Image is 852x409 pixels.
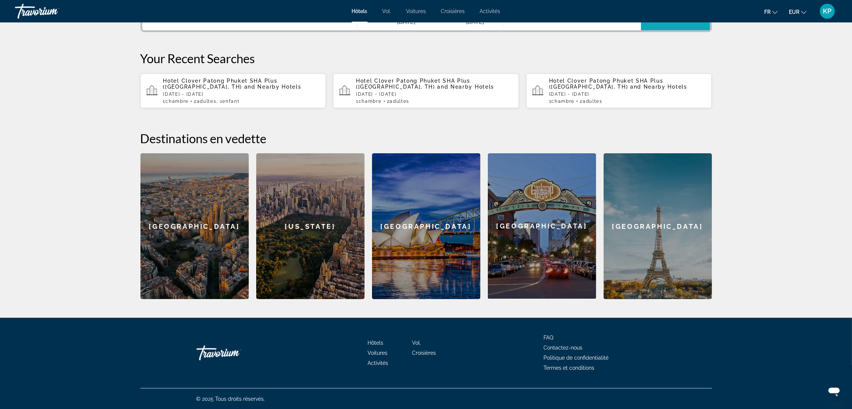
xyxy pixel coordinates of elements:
a: Voitures [406,8,426,14]
a: FAQ [544,335,554,341]
a: [GEOGRAPHIC_DATA] [488,153,596,299]
font: © 2025 Tous droits réservés. [196,396,265,402]
span: Hotel Clover Patong Phuket SHA Plus ([GEOGRAPHIC_DATA], TH) [163,78,278,90]
a: Vol. [382,8,391,14]
a: Activités [368,360,388,366]
button: Changer de devise [789,6,806,17]
button: Hotel Clover Patong Phuket SHA Plus ([GEOGRAPHIC_DATA], TH) and Nearby Hotels[DATE] - [DATE]1Cham... [140,73,326,108]
font: KP [823,7,832,15]
span: and Nearby Hotels [437,84,494,90]
p: [DATE] - [DATE] [549,92,706,97]
a: Travorium [15,1,90,21]
a: [GEOGRAPHIC_DATA] [604,153,712,299]
span: Chambre [165,99,189,104]
button: Hotel Clover Patong Phuket SHA Plus ([GEOGRAPHIC_DATA], TH) and Nearby Hotels[DATE] - [DATE]1Cham... [526,73,712,108]
span: Chambre [359,99,382,104]
span: 2 [387,99,409,104]
iframe: Bouton de lancement de la fenêtre de messagerie [822,379,846,403]
a: Activités [480,8,501,14]
span: 1 [549,99,574,104]
div: [GEOGRAPHIC_DATA] [488,153,596,299]
font: fr [764,9,771,15]
span: Hotel Clover Patong Phuket SHA Plus ([GEOGRAPHIC_DATA], TH) [549,78,663,90]
a: Hôtels [368,340,383,346]
a: Travorium [196,342,271,364]
a: Vol. [412,340,421,346]
span: , 1 [216,99,239,104]
span: 1 [163,99,189,104]
span: and Nearby Hotels [244,84,301,90]
span: Chambre [552,99,575,104]
a: Croisières [441,8,465,14]
button: Check-in date: Jan 16, 2026 Check-out date: Jan 23, 2026 [357,3,503,30]
a: Voitures [368,350,387,356]
span: 2 [194,99,216,104]
a: Politique de confidentialité [544,355,609,361]
button: Menu utilisateur [818,3,837,19]
span: Adultes [197,99,217,104]
font: EUR [789,9,799,15]
button: Changer de langue [764,6,778,17]
span: Enfant [222,99,239,104]
a: [GEOGRAPHIC_DATA] [372,153,480,299]
span: Adultes [390,99,409,104]
a: Croisières [412,350,436,356]
p: [DATE] - [DATE] [163,92,320,97]
a: [GEOGRAPHIC_DATA] [140,153,249,299]
a: [US_STATE] [256,153,365,299]
div: Widget de recherche [142,3,710,30]
p: [DATE] - [DATE] [356,92,513,97]
a: Hôtels [352,8,368,14]
a: Contactez-nous [544,345,583,351]
p: Your Recent Searches [140,51,712,66]
a: Termes et conditions [544,365,595,371]
span: Hotel Clover Patong Phuket SHA Plus ([GEOGRAPHIC_DATA], TH) [356,78,470,90]
span: Adultes [583,99,602,104]
span: 1 [356,99,381,104]
span: and Nearby Hotels [630,84,687,90]
h2: Destinations en vedette [140,131,712,146]
button: Hotel Clover Patong Phuket SHA Plus ([GEOGRAPHIC_DATA], TH) and Nearby Hotels[DATE] - [DATE]1Cham... [333,73,519,108]
span: 2 [580,99,602,104]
